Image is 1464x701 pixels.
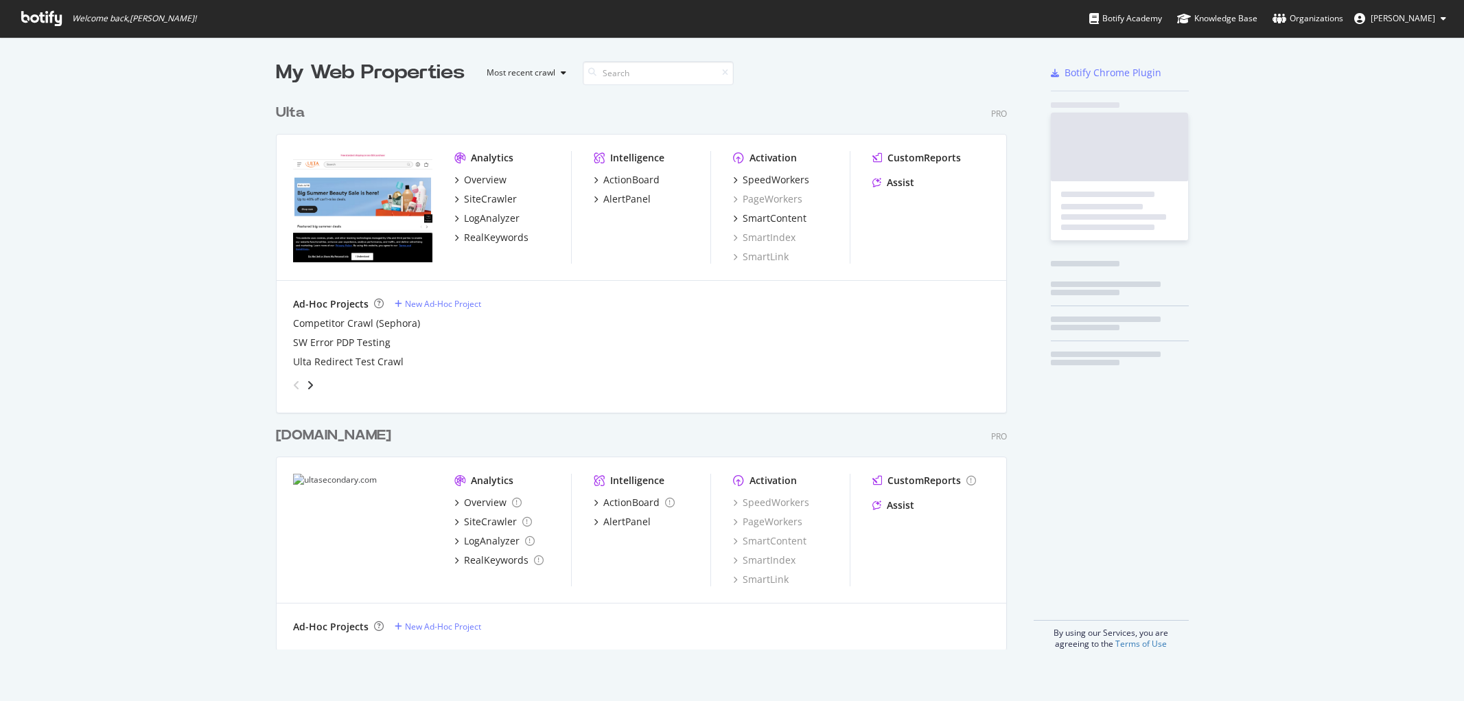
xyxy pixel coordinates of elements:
[395,298,481,310] a: New Ad-Hoc Project
[603,496,660,509] div: ActionBoard
[293,151,432,262] img: www.ulta.com
[464,211,520,225] div: LogAnalyzer
[293,317,420,330] a: Competitor Crawl (Sephora)
[293,620,369,634] div: Ad-Hoc Projects
[471,474,513,487] div: Analytics
[991,108,1007,119] div: Pro
[743,173,809,187] div: SpeedWorkers
[454,173,507,187] a: Overview
[471,151,513,165] div: Analytics
[610,474,664,487] div: Intelligence
[733,211,806,225] a: SmartContent
[1115,638,1167,650] a: Terms of Use
[750,474,797,487] div: Activation
[733,231,795,244] a: SmartIndex
[464,496,507,509] div: Overview
[405,621,481,632] div: New Ad-Hoc Project
[603,515,651,529] div: AlertPanel
[887,474,961,487] div: CustomReports
[991,430,1007,442] div: Pro
[464,553,528,567] div: RealKeywords
[454,553,544,567] a: RealKeywords
[454,211,520,225] a: LogAnalyzer
[733,173,809,187] a: SpeedWorkers
[594,496,675,509] a: ActionBoard
[1034,620,1189,650] div: By using our Services, you are agreeing to the
[750,151,797,165] div: Activation
[1177,12,1257,25] div: Knowledge Base
[293,297,369,311] div: Ad-Hoc Projects
[594,515,651,529] a: AlertPanel
[887,498,914,512] div: Assist
[887,151,961,165] div: CustomReports
[305,378,315,392] div: angle-right
[733,553,795,567] a: SmartIndex
[733,534,806,548] a: SmartContent
[464,192,517,206] div: SiteCrawler
[454,534,535,548] a: LogAnalyzer
[603,192,651,206] div: AlertPanel
[454,496,522,509] a: Overview
[288,374,305,396] div: angle-left
[1051,66,1161,80] a: Botify Chrome Plugin
[872,474,976,487] a: CustomReports
[476,62,572,84] button: Most recent crawl
[276,103,305,123] div: Ulta
[454,515,532,529] a: SiteCrawler
[464,173,507,187] div: Overview
[487,69,555,77] div: Most recent crawl
[887,176,914,189] div: Assist
[293,474,432,586] img: ultasecondary.com
[276,59,465,87] div: My Web Properties
[72,13,196,24] span: Welcome back, [PERSON_NAME] !
[872,176,914,189] a: Assist
[464,534,520,548] div: LogAnalyzer
[1343,8,1457,30] button: [PERSON_NAME]
[1065,66,1161,80] div: Botify Chrome Plugin
[743,211,806,225] div: SmartContent
[733,515,802,529] a: PageWorkers
[733,192,802,206] a: PageWorkers
[276,426,391,446] div: [DOMAIN_NAME]
[293,355,404,369] a: Ulta Redirect Test Crawl
[293,336,391,349] a: SW Error PDP Testing
[405,298,481,310] div: New Ad-Hoc Project
[395,621,481,632] a: New Ad-Hoc Project
[276,87,1018,650] div: grid
[276,103,310,123] a: Ulta
[872,151,961,165] a: CustomReports
[276,426,397,446] a: [DOMAIN_NAME]
[464,515,517,529] div: SiteCrawler
[872,498,914,512] a: Assist
[1273,12,1343,25] div: Organizations
[594,192,651,206] a: AlertPanel
[603,173,660,187] div: ActionBoard
[733,250,789,264] a: SmartLink
[454,231,528,244] a: RealKeywords
[454,192,517,206] a: SiteCrawler
[583,61,734,85] input: Search
[610,151,664,165] div: Intelligence
[733,573,789,586] a: SmartLink
[1089,12,1162,25] div: Botify Academy
[733,496,809,509] a: SpeedWorkers
[464,231,528,244] div: RealKeywords
[594,173,660,187] a: ActionBoard
[1371,12,1435,24] span: Dan Sgammato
